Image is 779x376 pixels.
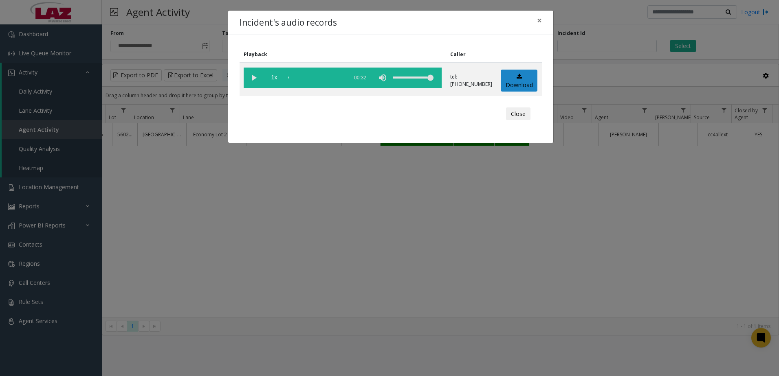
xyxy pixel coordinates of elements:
th: Playback [240,46,446,63]
button: Close [506,107,530,120]
div: volume level [393,68,434,88]
span: × [537,15,542,26]
div: scrub bar [288,68,344,88]
button: Close [531,11,548,31]
h4: Incident's audio records [240,16,337,29]
span: playback speed button [264,68,284,88]
p: tel:[PHONE_NUMBER] [450,73,492,88]
th: Caller [446,46,497,63]
a: Download [501,70,537,92]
